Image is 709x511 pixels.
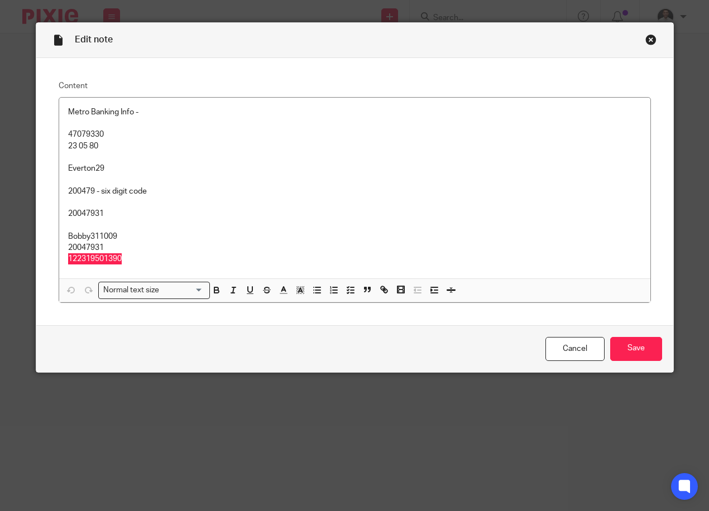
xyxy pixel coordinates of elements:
span: Edit note [75,35,113,44]
label: Content [59,80,651,91]
div: Close this dialog window [645,34,657,45]
input: Search for option [162,285,203,296]
div: Search for option [98,282,210,299]
p: Metro Banking Info - [68,107,641,118]
span: Normal text size [101,285,162,296]
a: Cancel [545,337,605,361]
input: Save [610,337,662,361]
p: 47079330 23 05 80 Everton29 200479 - six digit code 20047931 Bobby311009 20047931 122319501390 [68,129,641,264]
